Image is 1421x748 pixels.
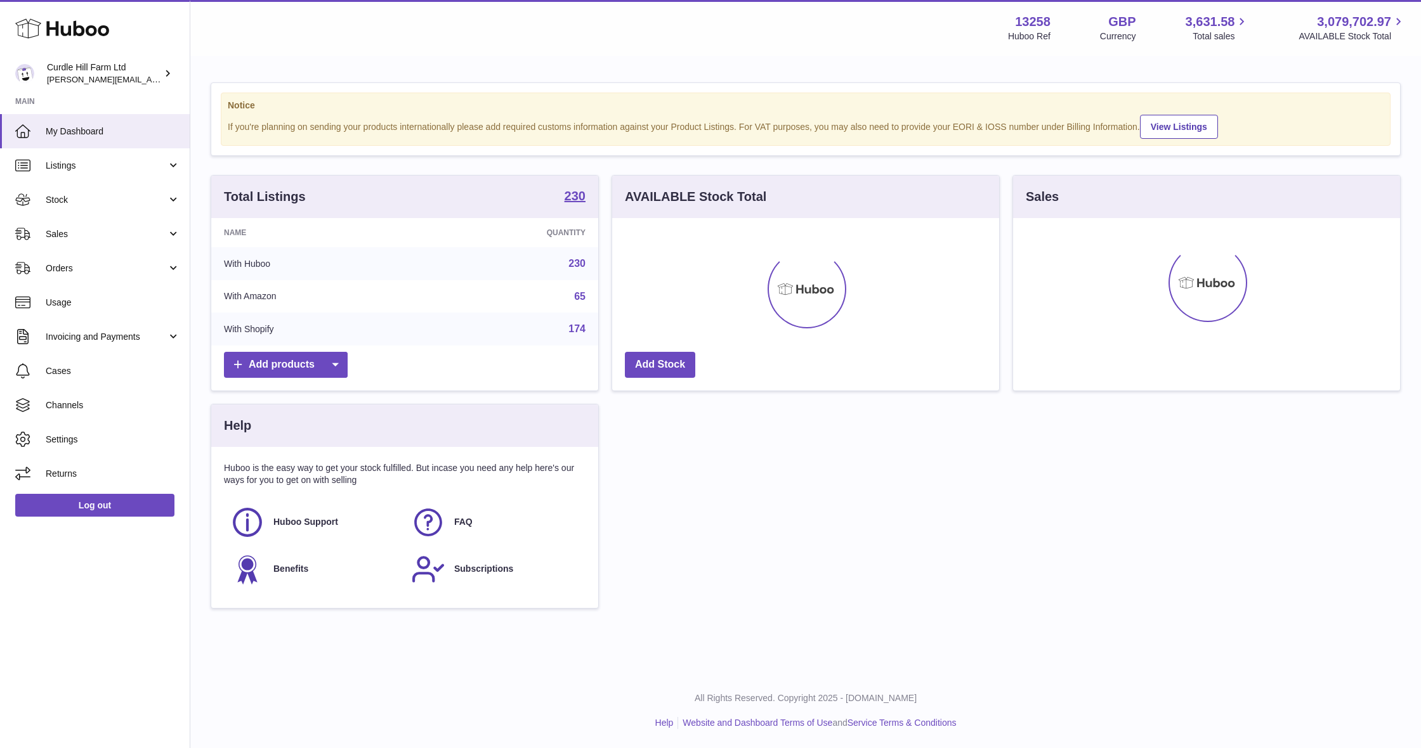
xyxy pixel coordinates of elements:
[1008,30,1051,42] div: Huboo Ref
[565,190,586,202] strong: 230
[46,194,167,206] span: Stock
[224,462,586,486] p: Huboo is the easy way to get your stock fulfilled. But incase you need any help here's our ways f...
[46,365,180,377] span: Cases
[568,258,586,269] a: 230
[46,434,180,446] span: Settings
[47,74,254,84] span: [PERSON_NAME][EMAIL_ADDRESS][DOMAIN_NAME]
[224,188,306,205] h3: Total Listings
[655,718,674,728] a: Help
[211,218,423,247] th: Name
[200,692,1411,704] p: All Rights Reserved. Copyright 2025 - [DOMAIN_NAME]
[230,505,398,539] a: Huboo Support
[568,323,586,334] a: 174
[1186,13,1250,42] a: 3,631.58 Total sales
[1026,188,1059,205] h3: Sales
[1299,30,1406,42] span: AVAILABLE Stock Total
[273,563,308,575] span: Benefits
[228,100,1384,112] strong: Notice
[224,417,251,434] h3: Help
[46,228,167,240] span: Sales
[211,247,423,280] td: With Huboo
[1186,13,1235,30] span: 3,631.58
[15,494,174,517] a: Log out
[46,331,167,343] span: Invoicing and Payments
[46,399,180,411] span: Channels
[423,218,598,247] th: Quantity
[46,262,167,274] span: Orders
[411,552,579,586] a: Subscriptions
[1299,13,1406,42] a: 3,079,702.97 AVAILABLE Stock Total
[454,516,473,528] span: FAQ
[1100,30,1136,42] div: Currency
[454,563,513,575] span: Subscriptions
[211,313,423,345] td: With Shopify
[47,61,161,86] div: Curdle Hill Farm Ltd
[15,64,34,83] img: miranda@diddlysquatfarmshop.com
[625,352,695,378] a: Add Stock
[46,160,167,172] span: Listings
[224,352,348,378] a: Add products
[273,516,338,528] span: Huboo Support
[683,718,832,728] a: Website and Dashboard Terms of Use
[211,280,423,313] td: With Amazon
[678,717,956,729] li: and
[411,505,579,539] a: FAQ
[1193,30,1249,42] span: Total sales
[574,291,586,302] a: 65
[228,113,1384,139] div: If you're planning on sending your products internationally please add required customs informati...
[46,297,180,309] span: Usage
[230,552,398,586] a: Benefits
[1140,115,1218,139] a: View Listings
[46,126,180,138] span: My Dashboard
[565,190,586,205] a: 230
[46,468,180,480] span: Returns
[1108,13,1136,30] strong: GBP
[625,188,766,205] h3: AVAILABLE Stock Total
[1317,13,1391,30] span: 3,079,702.97
[1015,13,1051,30] strong: 13258
[848,718,957,728] a: Service Terms & Conditions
